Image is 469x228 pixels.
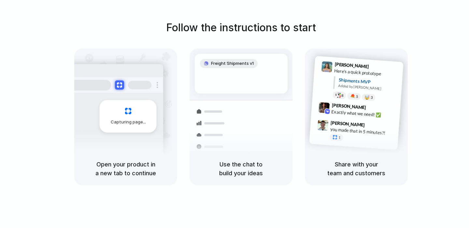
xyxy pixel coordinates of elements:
span: Capturing page [111,119,147,125]
h1: Follow the instructions to start [166,20,316,36]
div: Added by [PERSON_NAME] [338,83,398,93]
h5: Open your product in a new tab to continue [82,160,169,178]
h5: Share with your team and customers [313,160,400,178]
div: Shipments MVP [338,77,399,87]
span: 8 [341,94,344,97]
span: 3 [371,96,373,99]
span: [PERSON_NAME] [331,119,365,129]
div: you made that in 5 minutes?! [330,126,395,137]
span: 9:41 AM [371,64,384,72]
span: 9:47 AM [367,122,380,130]
div: Here's a quick prototype [334,67,399,78]
span: Freight Shipments v1 [211,60,254,67]
span: [PERSON_NAME] [334,61,369,70]
div: Exactly what we need! ✅ [331,108,396,119]
div: 🤯 [364,95,370,100]
span: [PERSON_NAME] [332,102,366,111]
span: 5 [356,95,358,98]
span: 1 [338,136,341,139]
span: 9:42 AM [368,105,381,112]
h5: Use the chat to build your ideas [197,160,285,178]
